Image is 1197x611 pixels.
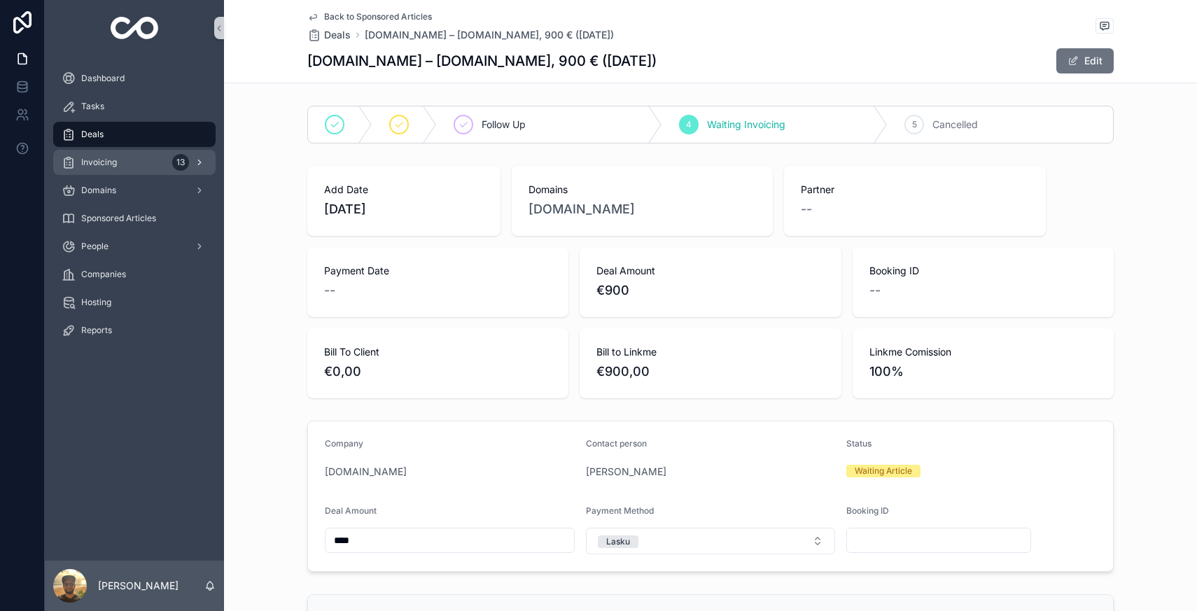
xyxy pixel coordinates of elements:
a: Companies [53,262,216,287]
span: -- [801,199,812,219]
span: €0,00 [324,362,552,381]
button: Edit [1056,48,1114,73]
span: Domains [528,183,756,197]
span: Bill To Client [324,345,552,359]
a: [DOMAIN_NAME] [325,465,407,479]
a: [DOMAIN_NAME] – [DOMAIN_NAME], 900 € ([DATE]) [365,28,614,42]
a: Invoicing13 [53,150,216,175]
span: Tasks [81,101,104,112]
span: Booking ID [846,505,889,516]
h1: [DOMAIN_NAME] – [DOMAIN_NAME], 900 € ([DATE]) [307,51,657,71]
span: €900,00 [596,362,824,381]
span: Domains [81,185,116,196]
span: Status [846,438,871,449]
span: 100% [869,362,1097,381]
span: -- [869,281,881,300]
span: Partner [801,183,1028,197]
span: 4 [686,119,692,130]
a: Sponsored Articles [53,206,216,231]
span: Back to Sponsored Articles [324,11,432,22]
span: 5 [912,119,917,130]
a: Deals [307,28,351,42]
span: [DATE] [324,199,484,219]
a: Domains [53,178,216,203]
a: Hosting [53,290,216,315]
a: Tasks [53,94,216,119]
a: Deals [53,122,216,147]
a: Back to Sponsored Articles [307,11,432,22]
span: Cancelled [932,118,978,132]
p: [PERSON_NAME] [98,579,178,593]
span: €900 [596,281,824,300]
span: Linkme Comission [869,345,1097,359]
span: Deal Amount [325,505,377,516]
div: Lasku [606,535,630,548]
div: scrollable content [45,56,224,361]
span: Contact person [586,438,647,449]
div: 13 [172,154,189,171]
span: Company [325,438,363,449]
span: Invoicing [81,157,117,168]
span: Companies [81,269,126,280]
span: Dashboard [81,73,125,84]
span: Hosting [81,297,111,308]
span: Reports [81,325,112,336]
span: Deals [324,28,351,42]
a: [PERSON_NAME] [586,465,666,479]
span: Sponsored Articles [81,213,156,224]
span: Waiting Invoicing [707,118,785,132]
a: People [53,234,216,259]
span: -- [324,281,335,300]
span: Follow Up [482,118,526,132]
span: People [81,241,108,252]
span: Booking ID [869,264,1097,278]
span: Deals [81,129,104,140]
a: Dashboard [53,66,216,91]
span: Bill to Linkme [596,345,824,359]
span: Payment Date [324,264,552,278]
div: Waiting Article [855,465,912,477]
a: [DOMAIN_NAME] [528,199,635,219]
a: Reports [53,318,216,343]
img: App logo [111,17,159,39]
span: Payment Method [586,505,654,516]
span: Deal Amount [596,264,824,278]
span: Add Date [324,183,484,197]
button: Select Button [586,528,836,554]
